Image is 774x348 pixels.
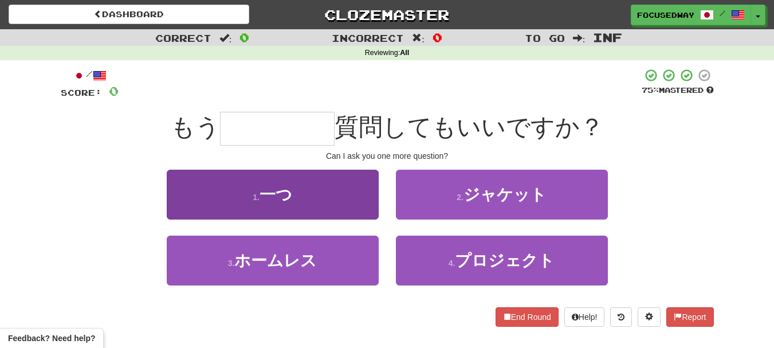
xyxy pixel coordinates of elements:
span: : [412,33,425,43]
span: / [720,9,725,17]
small: 1 . [253,193,260,202]
button: 4.プロジェクト [396,236,608,286]
span: もう [171,114,220,140]
div: Mastered [642,85,714,96]
button: Help! [564,307,605,327]
button: Report [666,307,713,327]
a: FocusedWay / [631,5,751,25]
strong: All [400,49,409,57]
small: 2 . [457,193,463,202]
span: Incorrect [332,32,404,44]
small: 4 . [449,259,455,268]
span: 一つ [260,186,292,204]
span: 質問してもいいですか？ [335,114,604,140]
span: 0 [433,30,442,44]
span: プロジェクト [455,252,555,269]
span: To go [525,32,565,44]
span: : [219,33,232,43]
span: ホームレス [234,252,317,269]
span: : [573,33,586,43]
button: 2.ジャケット [396,170,608,220]
span: 0 [109,84,119,98]
span: FocusedWay [637,10,694,20]
div: / [61,68,119,83]
span: 0 [239,30,249,44]
button: 3.ホームレス [167,236,379,286]
button: Round history (alt+y) [610,307,632,327]
button: End Round [496,307,559,327]
a: Dashboard [9,5,249,24]
div: Can I ask you one more question? [61,150,714,162]
span: 75 % [642,85,659,95]
span: Score: [61,88,102,97]
span: Correct [155,32,211,44]
span: Inf [593,30,622,44]
a: Clozemaster [266,5,507,25]
span: Open feedback widget [8,333,95,344]
button: 1.一つ [167,170,379,220]
small: 3 . [228,259,235,268]
span: ジャケット [463,186,547,204]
